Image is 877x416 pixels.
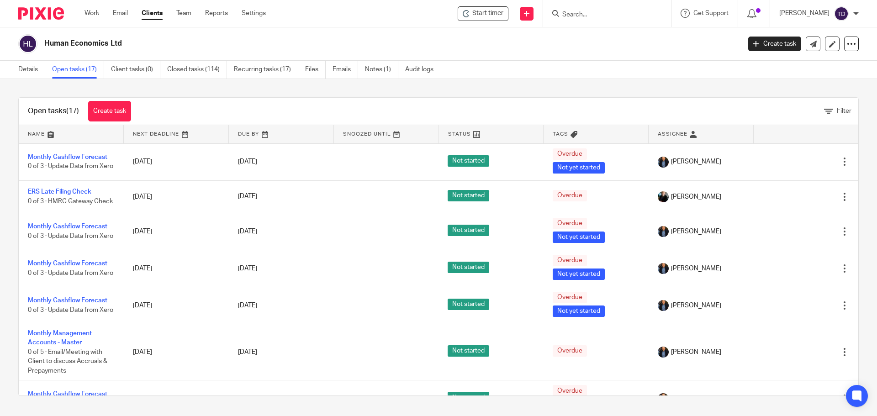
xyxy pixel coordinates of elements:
[28,391,107,397] a: Monthly Cashflow Forecast
[448,345,489,357] span: Not started
[113,9,128,18] a: Email
[658,263,669,274] img: martin-hickman.jpg
[238,349,257,355] span: [DATE]
[553,148,587,160] span: Overdue
[238,158,257,165] span: [DATE]
[448,262,489,273] span: Not started
[142,9,163,18] a: Clients
[671,227,721,236] span: [PERSON_NAME]
[238,302,257,309] span: [DATE]
[405,61,440,79] a: Audit logs
[553,255,587,266] span: Overdue
[28,106,79,116] h1: Open tasks
[88,101,131,121] a: Create task
[238,228,257,235] span: [DATE]
[176,9,191,18] a: Team
[671,192,721,201] span: [PERSON_NAME]
[658,226,669,237] img: martin-hickman.jpg
[448,392,489,403] span: Not started
[28,270,113,276] span: 0 of 3 · Update Data from Xero
[448,132,471,137] span: Status
[28,154,107,160] a: Monthly Cashflow Forecast
[333,61,358,79] a: Emails
[52,61,104,79] a: Open tasks (17)
[18,7,64,20] img: Pixie
[85,9,99,18] a: Work
[779,9,829,18] p: [PERSON_NAME]
[238,265,257,272] span: [DATE]
[553,292,587,303] span: Overdue
[365,61,398,79] a: Notes (1)
[448,225,489,236] span: Not started
[124,324,229,380] td: [DATE]
[448,299,489,310] span: Not started
[18,34,37,53] img: svg%3E
[458,6,508,21] div: Human Economics Ltd
[553,305,605,317] span: Not yet started
[553,190,587,201] span: Overdue
[671,264,721,273] span: [PERSON_NAME]
[658,347,669,358] img: martin-hickman.jpg
[553,232,605,243] span: Not yet started
[658,157,669,168] img: martin-hickman.jpg
[671,348,721,357] span: [PERSON_NAME]
[693,10,729,16] span: Get Support
[28,349,107,374] span: 0 of 5 · Email/Meeting with Client to discuss Accruals & Prepayments
[205,9,228,18] a: Reports
[28,307,113,313] span: 0 of 3 · Update Data from Xero
[448,155,489,167] span: Not started
[343,132,391,137] span: Snoozed Until
[305,61,326,79] a: Files
[167,61,227,79] a: Closed tasks (114)
[658,393,669,404] img: martin-hickman.jpg
[66,107,79,115] span: (17)
[837,108,851,114] span: Filter
[28,260,107,267] a: Monthly Cashflow Forecast
[553,218,587,229] span: Overdue
[28,233,113,239] span: 0 of 3 · Update Data from Xero
[671,394,721,403] span: [PERSON_NAME]
[18,61,45,79] a: Details
[671,301,721,310] span: [PERSON_NAME]
[834,6,849,21] img: svg%3E
[111,61,160,79] a: Client tasks (0)
[561,11,644,19] input: Search
[28,189,91,195] a: ERS Late Filing Check
[658,191,669,202] img: nicky-partington.jpg
[124,143,229,180] td: [DATE]
[44,39,597,48] h2: Human Economics Ltd
[238,194,257,200] span: [DATE]
[124,250,229,287] td: [DATE]
[658,300,669,311] img: martin-hickman.jpg
[671,157,721,166] span: [PERSON_NAME]
[124,287,229,324] td: [DATE]
[448,190,489,201] span: Not started
[124,213,229,250] td: [DATE]
[28,297,107,304] a: Monthly Cashflow Forecast
[553,385,587,396] span: Overdue
[234,61,298,79] a: Recurring tasks (17)
[553,132,568,137] span: Tags
[28,330,92,346] a: Monthly Management Accounts - Master
[553,162,605,174] span: Not yet started
[553,345,587,357] span: Overdue
[472,9,503,18] span: Start timer
[242,9,266,18] a: Settings
[124,180,229,213] td: [DATE]
[28,163,113,170] span: 0 of 3 · Update Data from Xero
[748,37,801,51] a: Create task
[28,198,113,205] span: 0 of 3 · HMRC Gateway Check
[553,269,605,280] span: Not yet started
[28,223,107,230] a: Monthly Cashflow Forecast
